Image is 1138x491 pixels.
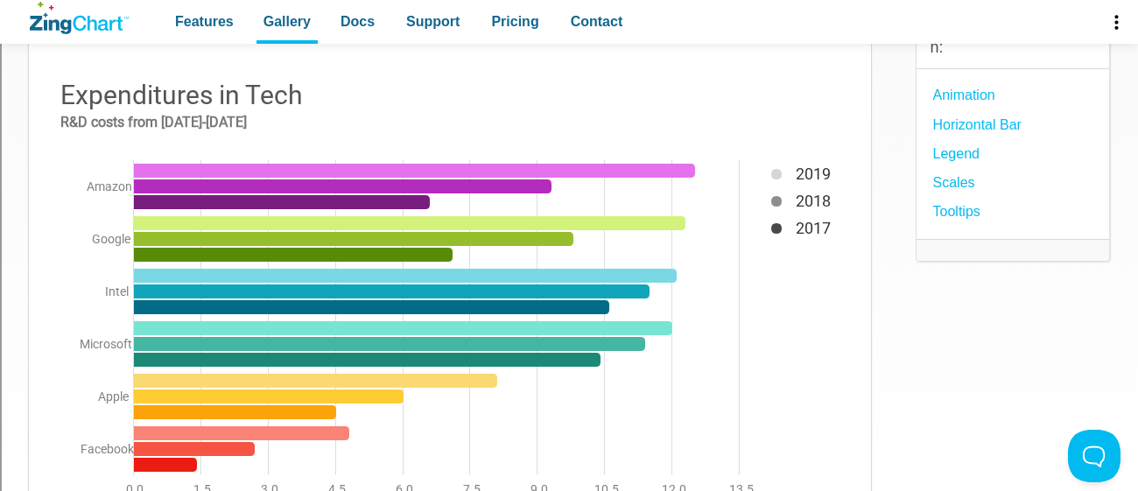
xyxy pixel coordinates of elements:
[1068,430,1120,482] iframe: Toggle Customer Support
[491,10,538,33] span: Pricing
[7,41,1131,57] div: Sort A > Z
[7,88,1131,104] div: Delete
[7,120,1131,136] div: Sign out
[30,2,129,34] a: ZingChart Logo. Click to return to the homepage
[7,57,1131,73] div: Sort New > Old
[175,10,234,33] span: Features
[571,10,623,33] span: Contact
[406,10,460,33] span: Support
[7,73,1131,88] div: Move To ...
[7,23,162,41] input: Search outlines
[341,10,375,33] span: Docs
[263,10,311,33] span: Gallery
[7,104,1131,120] div: Options
[7,7,366,23] div: Home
